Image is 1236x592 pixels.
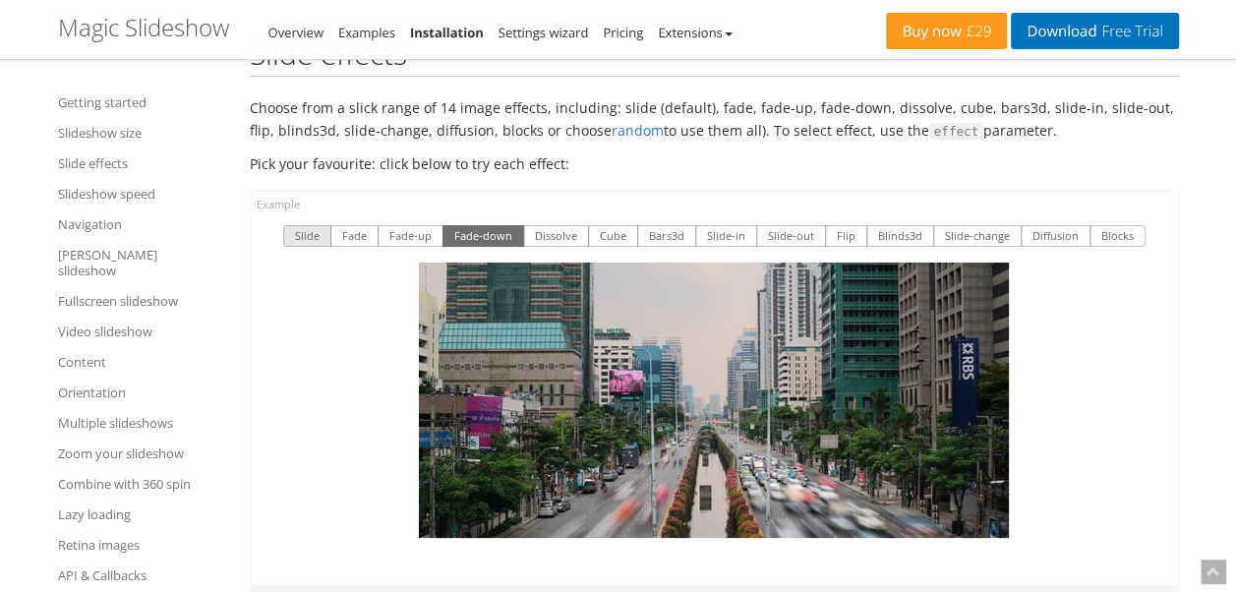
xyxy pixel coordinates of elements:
[58,90,225,114] a: Getting started
[933,225,1022,247] button: Slide-change
[612,121,664,140] a: random
[637,225,696,247] button: Bars3d
[603,24,643,41] a: Pricing
[58,212,225,236] a: Navigation
[1096,24,1162,39] span: Free Trial
[825,225,867,247] button: Flip
[410,24,484,41] a: Installation
[58,381,225,404] a: Orientation
[58,503,225,526] a: Lazy loading
[58,243,225,282] a: [PERSON_NAME] slideshow
[523,225,589,247] button: Dissolve
[58,533,225,557] a: Retina images
[250,96,1179,143] p: Choose from a slick range of 14 image effects, including: slide (default), fade, fade-up, fade-do...
[268,24,324,41] a: Overview
[330,225,379,247] button: Fade
[283,225,331,247] button: Slide
[658,24,732,41] a: Extensions
[962,24,992,39] span: £29
[588,225,638,247] button: Cube
[695,225,757,247] button: Slide-in
[58,442,225,465] a: Zoom your slideshow
[58,151,225,175] a: Slide effects
[499,24,589,41] a: Settings wizard
[866,225,934,247] button: Blinds3d
[442,225,524,247] button: Fade-down
[58,15,229,40] h1: Magic Slideshow
[58,411,225,435] a: Multiple slideshows
[338,24,395,41] a: Examples
[58,563,225,587] a: API & Callbacks
[58,320,225,343] a: Video slideshow
[58,182,225,206] a: Slideshow speed
[929,123,984,141] span: effect
[756,225,826,247] button: Slide-out
[58,121,225,145] a: Slideshow size
[58,289,225,313] a: Fullscreen slideshow
[250,152,1179,175] p: Pick your favourite: click below to try each effect:
[58,472,225,496] a: Combine with 360 spin
[58,350,225,374] a: Content
[1011,13,1178,49] a: DownloadFree Trial
[419,263,1009,538] img: slide effects in javascript
[378,225,443,247] button: Fade-up
[886,13,1007,49] a: Buy now£29
[1021,225,1090,247] button: Diffusion
[1089,225,1146,247] button: Blocks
